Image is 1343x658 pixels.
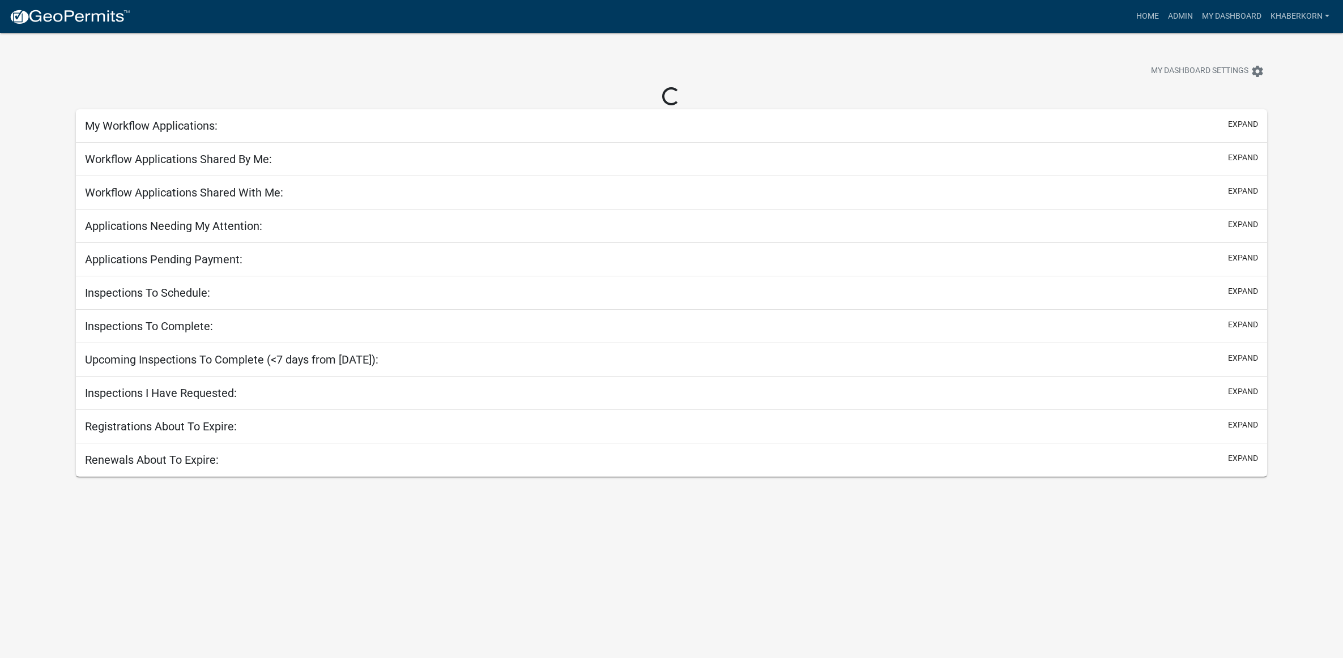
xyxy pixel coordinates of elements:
h5: Inspections To Complete: [85,319,213,333]
button: expand [1228,152,1258,164]
h5: Workflow Applications Shared By Me: [85,152,272,166]
a: khaberkorn [1266,6,1334,27]
i: settings [1251,65,1264,78]
h5: Workflow Applications Shared With Me: [85,186,283,199]
h5: Inspections I Have Requested: [85,386,237,400]
h5: Registrations About To Expire: [85,420,237,433]
button: expand [1228,219,1258,230]
h5: Upcoming Inspections To Complete (<7 days from [DATE]): [85,353,378,366]
h5: Applications Needing My Attention: [85,219,262,233]
button: expand [1228,319,1258,331]
button: expand [1228,285,1258,297]
button: expand [1228,452,1258,464]
h5: Renewals About To Expire: [85,453,219,467]
h5: My Workflow Applications: [85,119,218,133]
a: My Dashboard [1197,6,1266,27]
button: expand [1228,118,1258,130]
h5: Inspections To Schedule: [85,286,210,300]
a: Admin [1163,6,1197,27]
button: My Dashboard Settingssettings [1142,60,1273,82]
span: My Dashboard Settings [1151,65,1248,78]
a: Home [1132,6,1163,27]
button: expand [1228,252,1258,264]
button: expand [1228,386,1258,398]
button: expand [1228,352,1258,364]
button: expand [1228,185,1258,197]
button: expand [1228,419,1258,431]
h5: Applications Pending Payment: [85,253,242,266]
